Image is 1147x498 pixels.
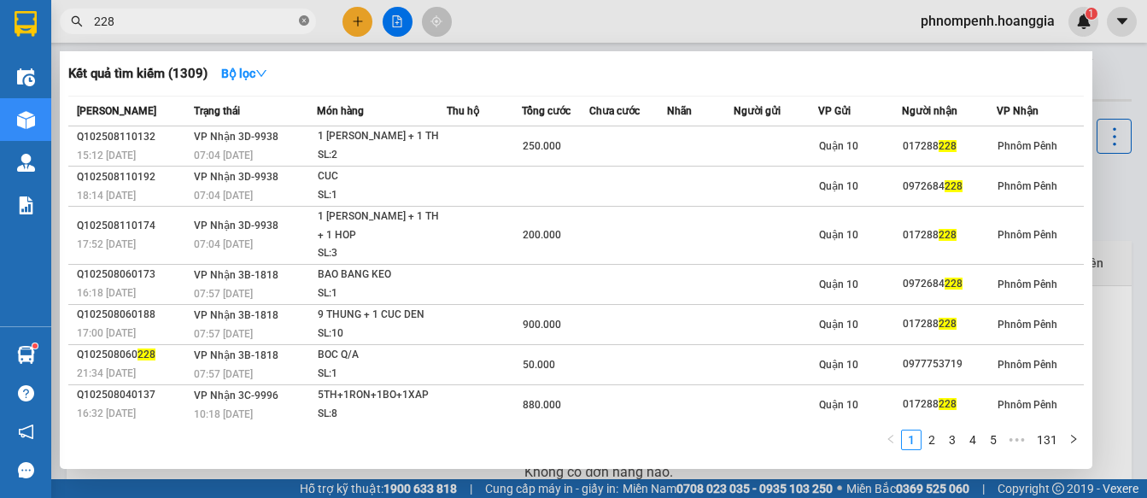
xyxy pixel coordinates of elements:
[299,15,309,26] span: close-circle
[945,180,963,192] span: 228
[939,140,957,152] span: 228
[194,390,278,401] span: VP Nhận 3C-9996
[1068,434,1079,444] span: right
[819,180,858,192] span: Quận 10
[194,238,253,250] span: 07:04 [DATE]
[523,319,561,331] span: 900.000
[318,405,446,424] div: SL: 8
[903,275,996,293] div: 0972684
[902,105,957,117] span: Người nhận
[194,309,278,321] span: VP Nhận 3B-1818
[819,229,858,241] span: Quận 10
[1031,430,1063,450] li: 131
[77,149,136,161] span: 15:12 [DATE]
[881,430,901,450] button: left
[963,431,982,449] a: 4
[194,149,253,161] span: 07:04 [DATE]
[94,12,296,31] input: Tìm tên, số ĐT hoặc mã đơn
[886,434,896,444] span: left
[18,385,34,401] span: question-circle
[18,424,34,440] span: notification
[194,288,253,300] span: 07:57 [DATE]
[901,430,922,450] li: 1
[318,146,446,165] div: SL: 2
[902,431,921,449] a: 1
[998,180,1057,192] span: Phnôm Pênh
[194,190,253,202] span: 07:04 [DATE]
[77,346,189,364] div: Q102508060
[1063,430,1084,450] button: right
[255,67,267,79] span: down
[77,128,189,146] div: Q102508110132
[77,190,136,202] span: 18:14 [DATE]
[523,229,561,241] span: 200.000
[963,430,983,450] li: 4
[523,359,555,371] span: 50.000
[208,60,281,87] button: Bộ lọcdown
[17,154,35,172] img: warehouse-icon
[318,386,446,405] div: 5TH+1RON+1BO+1XAP
[922,430,942,450] li: 2
[17,196,35,214] img: solution-icon
[903,315,996,333] div: 017288
[903,355,996,373] div: 0977753719
[819,140,858,152] span: Quận 10
[194,408,253,420] span: 10:18 [DATE]
[194,269,278,281] span: VP Nhận 3B-1818
[77,238,136,250] span: 17:52 [DATE]
[819,319,858,331] span: Quận 10
[939,229,957,241] span: 228
[138,349,155,360] span: 228
[1004,430,1031,450] li: Next 5 Pages
[447,105,479,117] span: Thu hộ
[998,229,1057,241] span: Phnôm Pênh
[939,318,957,330] span: 228
[194,131,278,143] span: VP Nhận 3D-9938
[998,359,1057,371] span: Phnôm Pênh
[819,278,858,290] span: Quận 10
[318,167,446,186] div: CUC
[318,266,446,284] div: BAO BANG KEO
[903,138,996,155] div: 017288
[523,399,561,411] span: 880.000
[903,395,996,413] div: 017288
[77,105,156,117] span: [PERSON_NAME]
[983,430,1004,450] li: 5
[15,11,37,37] img: logo-vxr
[17,111,35,129] img: warehouse-icon
[77,168,189,186] div: Q102508110192
[819,359,858,371] span: Quận 10
[77,287,136,299] span: 16:18 [DATE]
[318,306,446,325] div: 9 THUNG + 1 CUC DEN
[984,431,1003,449] a: 5
[318,127,446,146] div: 1 [PERSON_NAME] + 1 TH
[299,14,309,30] span: close-circle
[318,186,446,205] div: SL: 1
[77,367,136,379] span: 21:34 [DATE]
[818,105,851,117] span: VP Gửi
[68,65,208,83] h3: Kết quả tìm kiếm ( 1309 )
[589,105,640,117] span: Chưa cước
[17,68,35,86] img: warehouse-icon
[77,386,189,404] div: Q102508040137
[943,431,962,449] a: 3
[1063,430,1084,450] li: Next Page
[922,431,941,449] a: 2
[318,365,446,384] div: SL: 1
[194,368,253,380] span: 07:57 [DATE]
[221,67,267,80] strong: Bộ lọc
[194,171,278,183] span: VP Nhận 3D-9938
[522,105,571,117] span: Tổng cước
[819,399,858,411] span: Quận 10
[667,105,692,117] span: Nhãn
[997,105,1039,117] span: VP Nhận
[998,399,1057,411] span: Phnôm Pênh
[77,327,136,339] span: 17:00 [DATE]
[317,105,364,117] span: Món hàng
[77,217,189,235] div: Q102508110174
[998,278,1057,290] span: Phnôm Pênh
[939,398,957,410] span: 228
[998,319,1057,331] span: Phnôm Pênh
[1004,430,1031,450] span: •••
[17,346,35,364] img: warehouse-icon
